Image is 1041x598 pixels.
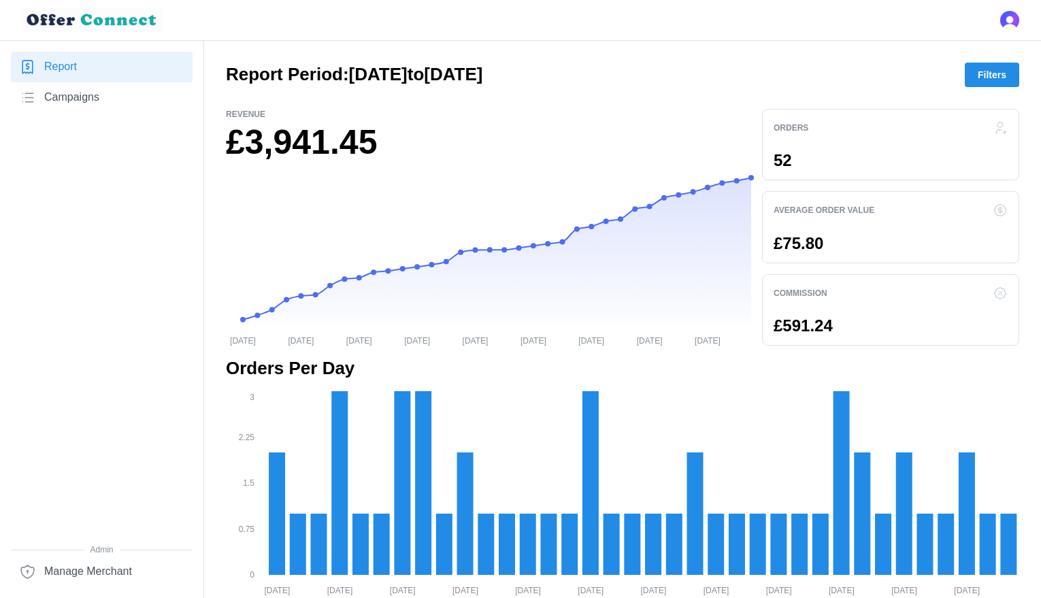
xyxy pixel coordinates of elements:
tspan: [DATE] [346,335,372,345]
h2: Report Period: [DATE] to [DATE] [226,63,482,86]
tspan: [DATE] [404,335,430,345]
tspan: [DATE] [515,586,541,595]
p: 52 [774,152,792,169]
tspan: 0 [250,571,254,580]
span: Report [44,59,77,76]
p: £591.24 [774,318,833,334]
button: Open user button [1000,11,1019,30]
tspan: [DATE] [452,586,478,595]
tspan: [DATE] [288,335,314,345]
p: Orders [774,122,808,134]
p: £75.80 [774,235,823,252]
tspan: [DATE] [891,586,917,595]
tspan: 3 [250,393,254,403]
tspan: [DATE] [578,335,604,345]
img: 's logo [1000,11,1019,30]
p: Commission [774,288,827,299]
tspan: [DATE] [463,335,489,345]
button: Filters [965,63,1019,87]
h1: £3,941.45 [226,120,751,165]
tspan: [DATE] [640,586,666,595]
p: Revenue [226,109,751,120]
tspan: [DATE] [327,586,353,595]
span: Filters [978,63,1006,86]
tspan: 2.25 [239,433,255,442]
tspan: 1.5 [243,479,254,488]
tspan: [DATE] [829,586,855,595]
tspan: [DATE] [264,586,290,595]
a: Campaigns [11,82,193,113]
p: Average Order Value [774,205,874,216]
tspan: 0.75 [239,525,255,534]
span: Admin [11,544,193,557]
a: Report [11,52,193,82]
tspan: [DATE] [230,335,256,345]
tspan: [DATE] [766,586,792,595]
tspan: [DATE] [695,335,721,345]
tspan: [DATE] [578,586,604,595]
tspan: [DATE] [390,586,416,595]
tspan: [DATE] [954,586,980,595]
h2: Orders Per Day [226,356,1019,380]
span: Manage Merchant [44,563,132,580]
tspan: [DATE] [637,335,663,345]
a: Manage Merchant [11,557,193,587]
tspan: [DATE] [520,335,546,345]
tspan: [DATE] [704,586,729,595]
img: loyalBe Logo [22,8,163,32]
span: Campaigns [44,89,99,106]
